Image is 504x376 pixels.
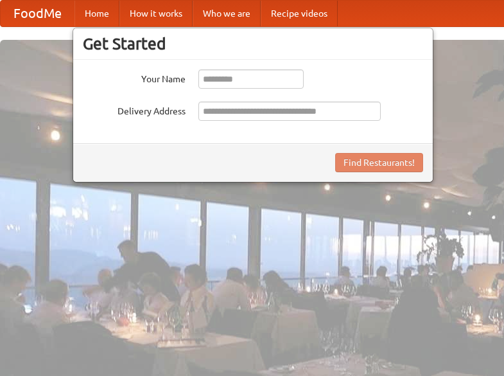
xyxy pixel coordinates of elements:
[261,1,338,26] a: Recipe videos
[83,69,186,85] label: Your Name
[119,1,193,26] a: How it works
[1,1,74,26] a: FoodMe
[83,102,186,118] label: Delivery Address
[193,1,261,26] a: Who we are
[83,34,423,53] h3: Get Started
[74,1,119,26] a: Home
[335,153,423,172] button: Find Restaurants!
